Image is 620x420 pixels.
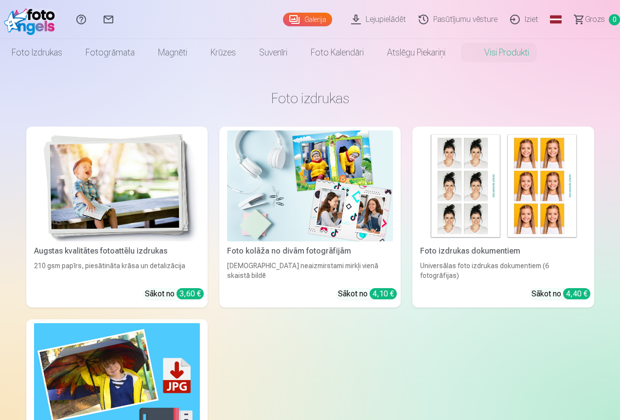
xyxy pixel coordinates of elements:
[34,130,200,241] img: Augstas kvalitātes fotoattēlu izdrukas
[375,39,457,66] a: Atslēgu piekariņi
[420,130,586,241] img: Foto izdrukas dokumentiem
[531,288,590,300] div: Sākot no
[299,39,375,66] a: Foto kalendāri
[26,127,208,308] a: Augstas kvalitātes fotoattēlu izdrukasAugstas kvalitātes fotoattēlu izdrukas210 gsm papīrs, piesā...
[283,13,332,26] a: Galerija
[563,288,590,299] div: 4,40 €
[457,39,541,66] a: Visi produkti
[219,127,401,308] a: Foto kolāža no divām fotogrāfijāmFoto kolāža no divām fotogrāfijām[DEMOGRAPHIC_DATA] neaizmirstam...
[370,288,397,299] div: 4,10 €
[416,261,590,280] div: Universālas foto izdrukas dokumentiem (6 fotogrāfijas)
[248,39,299,66] a: Suvenīri
[223,261,397,280] div: [DEMOGRAPHIC_DATA] neaizmirstami mirkļi vienā skaistā bildē
[412,127,594,308] a: Foto izdrukas dokumentiemFoto izdrukas dokumentiemUniversālas foto izdrukas dokumentiem (6 fotogr...
[30,245,204,257] div: Augstas kvalitātes fotoattēlu izdrukas
[609,14,620,25] span: 0
[4,4,60,35] img: /fa1
[223,245,397,257] div: Foto kolāža no divām fotogrāfijām
[34,90,586,107] h3: Foto izdrukas
[227,130,393,241] img: Foto kolāža no divām fotogrāfijām
[74,39,146,66] a: Fotogrāmata
[30,261,204,280] div: 210 gsm papīrs, piesātināta krāsa un detalizācija
[145,288,204,300] div: Sākot no
[199,39,248,66] a: Krūzes
[338,288,397,300] div: Sākot no
[585,14,605,25] span: Grozs
[146,39,199,66] a: Magnēti
[177,288,204,299] div: 3,60 €
[416,245,590,257] div: Foto izdrukas dokumentiem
